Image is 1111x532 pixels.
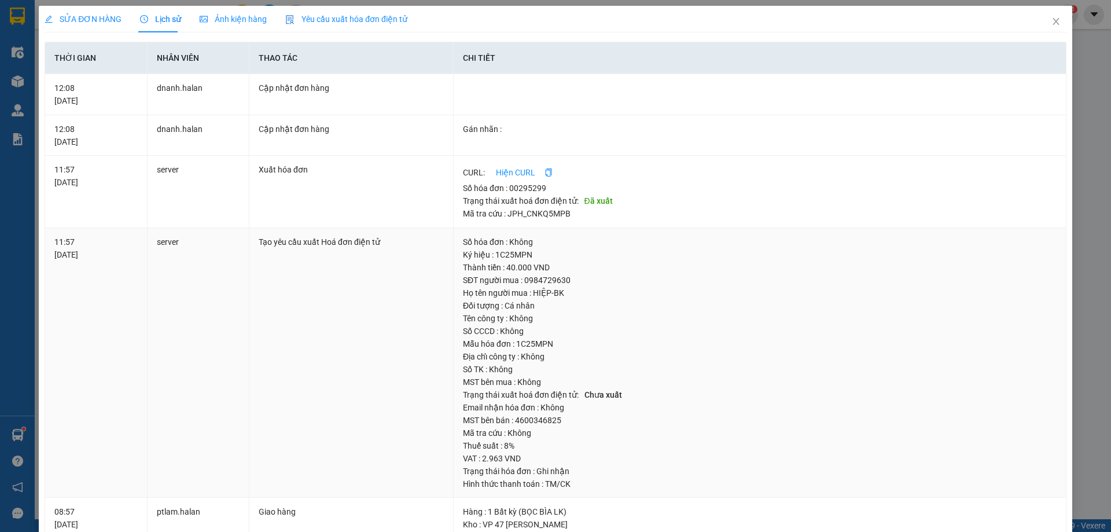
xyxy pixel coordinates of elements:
[45,42,147,74] th: Thời gian
[463,182,1057,195] div: Số hóa đơn : 00295299
[463,376,1057,388] div: MST bên mua : Không
[45,15,53,23] span: edit
[463,363,1057,376] div: Số TK : Không
[463,505,1057,518] div: Hàng : 1 Bất kỳ (BỌC BÌA LK)
[45,14,122,24] span: SỬA ĐƠN HÀNG
[463,312,1057,325] div: Tên công ty : Không
[463,465,1057,478] div: Trạng thái hóa đơn : Ghi nhận
[1051,17,1061,26] span: close
[200,14,267,24] span: Ảnh kiện hàng
[463,236,1057,248] div: Số hóa đơn : Không
[463,388,1057,401] div: Trạng thái xuất hoá đơn điện tử :
[463,287,1057,299] div: Họ tên người mua : HIỆP-BK
[200,15,208,23] span: picture
[463,299,1057,312] div: Đối tượng : Cá nhân
[285,14,407,24] span: Yêu cầu xuất hóa đơn điện tử
[259,123,444,135] div: Cập nhật đơn hàng
[463,427,1057,439] div: Mã tra cứu : Không
[54,505,137,531] div: 08:57 [DATE]
[463,207,1057,220] div: Mã tra cứu : JPH_CNKQ5MPB
[463,123,1057,135] div: Gán nhãn :
[148,228,249,498] td: server
[259,505,444,518] div: Giao hàng
[259,82,444,94] div: Cập nhật đơn hàng
[463,337,1057,350] div: Mẫu hóa đơn : 1C25MPN
[148,156,249,228] td: server
[148,115,249,156] td: dnanh.halan
[463,325,1057,337] div: Số CCCD : Không
[259,236,444,248] div: Tạo yêu cầu xuất Hoá đơn điện tử
[463,439,1057,452] div: Thuế suất : 8%
[463,350,1057,363] div: Địa chỉ công ty : Không
[463,274,1057,287] div: SĐT người mua : 0984729630
[463,518,1057,531] div: Kho : VP 47 [PERSON_NAME]
[54,123,137,148] div: 12:08 [DATE]
[249,42,454,74] th: Thao tác
[463,414,1057,427] div: MST bên bán : 4600346825
[54,82,137,107] div: 12:08 [DATE]
[54,163,137,189] div: 11:57 [DATE]
[54,236,137,261] div: 11:57 [DATE]
[140,14,181,24] span: Lịch sử
[463,478,1057,490] div: Hình thức thanh toán : TM/CK
[463,163,1057,182] div: CURL :
[463,195,1057,207] div: Trạng thái xuất hoá đơn điện tử :
[148,74,249,115] td: dnanh.halan
[545,168,553,177] span: copy
[1040,6,1072,38] button: Close
[463,248,1057,261] div: Ký hiệu : 1C25MPN
[259,163,444,176] div: Xuất hóa đơn
[463,452,1057,465] div: VAT : 2.963 VND
[285,15,295,24] img: icon
[463,401,1057,414] div: Email nhận hóa đơn : Không
[487,163,545,182] button: Hiện CURL
[140,15,148,23] span: clock-circle
[148,42,249,74] th: Nhân viên
[580,195,617,207] span: Đã xuất
[580,389,626,401] span: Chưa xuất
[496,166,535,179] span: Hiện CURL
[454,42,1066,74] th: Chi tiết
[463,261,1057,274] div: Thành tiền : 40.000 VND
